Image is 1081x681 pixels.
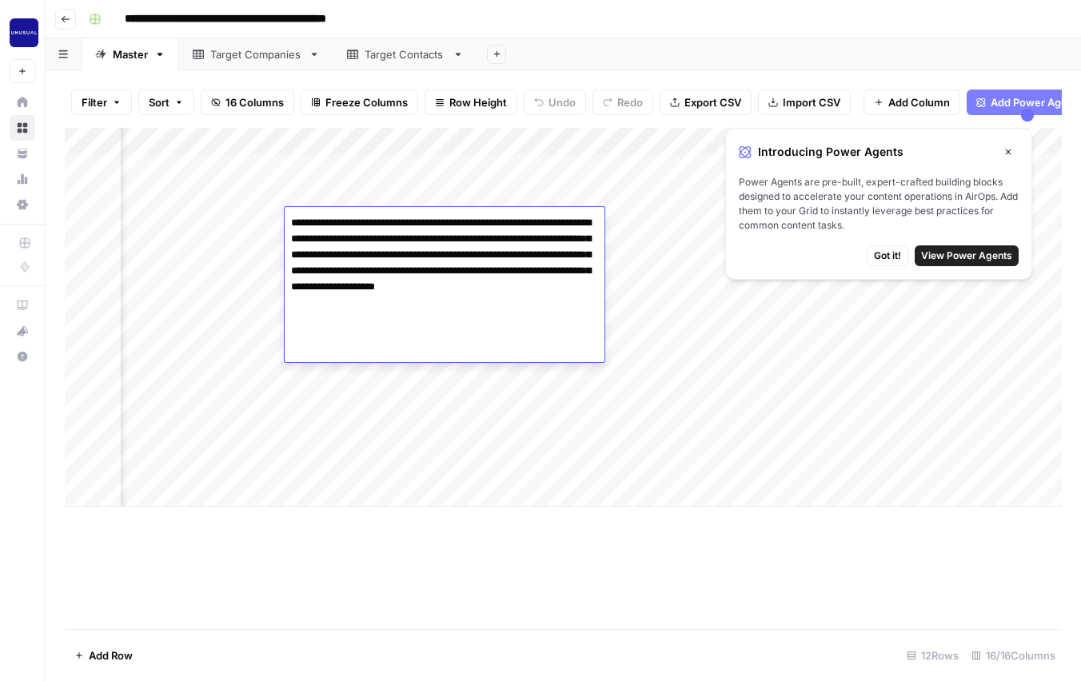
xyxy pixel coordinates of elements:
[10,13,35,53] button: Workspace: Founder Services - Unusual Ventures
[113,46,148,62] div: Master
[301,90,418,115] button: Freeze Columns
[210,46,302,62] div: Target Companies
[10,192,35,217] a: Settings
[425,90,517,115] button: Row Height
[138,90,194,115] button: Sort
[874,249,901,263] span: Got it!
[617,94,643,110] span: Redo
[548,94,576,110] span: Undo
[225,94,284,110] span: 16 Columns
[10,319,34,343] div: What's new?
[82,94,107,110] span: Filter
[758,90,851,115] button: Import CSV
[783,94,840,110] span: Import CSV
[864,90,960,115] button: Add Column
[915,245,1019,266] button: View Power Agents
[524,90,586,115] button: Undo
[82,38,179,70] a: Master
[10,318,35,344] button: What's new?
[684,94,741,110] span: Export CSV
[991,94,1078,110] span: Add Power Agent
[365,46,446,62] div: Target Contacts
[10,141,35,166] a: Your Data
[333,38,477,70] a: Target Contacts
[660,90,752,115] button: Export CSV
[179,38,333,70] a: Target Companies
[921,249,1012,263] span: View Power Agents
[888,94,950,110] span: Add Column
[449,94,507,110] span: Row Height
[149,94,170,110] span: Sort
[65,643,142,668] button: Add Row
[71,90,132,115] button: Filter
[900,643,965,668] div: 12 Rows
[10,344,35,369] button: Help + Support
[867,245,908,266] button: Got it!
[325,94,408,110] span: Freeze Columns
[10,293,35,318] a: AirOps Academy
[10,115,35,141] a: Browse
[739,175,1019,233] span: Power Agents are pre-built, expert-crafted building blocks designed to accelerate your content op...
[592,90,653,115] button: Redo
[201,90,294,115] button: 16 Columns
[739,141,1019,162] div: Introducing Power Agents
[10,18,38,47] img: Founder Services - Unusual Ventures Logo
[10,90,35,115] a: Home
[89,647,133,663] span: Add Row
[965,643,1062,668] div: 16/16 Columns
[10,166,35,192] a: Usage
